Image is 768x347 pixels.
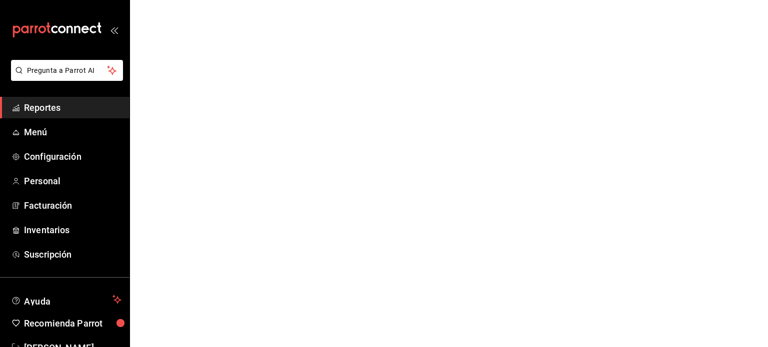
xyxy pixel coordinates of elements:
span: Suscripción [24,248,121,261]
span: Recomienda Parrot [24,317,121,330]
span: Facturación [24,199,121,212]
span: Inventarios [24,223,121,237]
span: Personal [24,174,121,188]
span: Pregunta a Parrot AI [27,65,107,76]
span: Reportes [24,101,121,114]
span: Ayuda [24,294,108,306]
button: Pregunta a Parrot AI [11,60,123,81]
a: Pregunta a Parrot AI [7,72,123,83]
span: Configuración [24,150,121,163]
span: Menú [24,125,121,139]
button: open_drawer_menu [110,26,118,34]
